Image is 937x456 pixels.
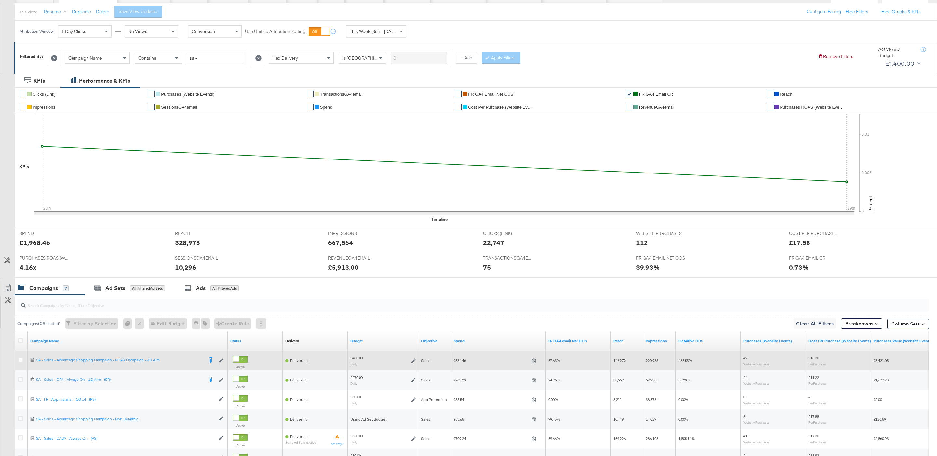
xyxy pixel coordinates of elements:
[808,339,871,344] a: The average cost for each purchase tracked by your Custom Audience pixel on your website after pe...
[20,164,29,170] div: KPIs
[30,339,225,344] a: Your campaign name.
[874,378,889,382] span: £1,677.20
[285,441,316,444] sub: Some Ad Sets Inactive
[20,255,68,261] span: PURCHASES ROAS (WEBSITE EVENTS)
[72,9,91,15] button: Duplicate
[808,434,819,438] span: £17.30
[290,378,308,382] span: Delivering
[796,320,834,328] span: Clear All Filters
[175,238,200,247] div: 328,978
[613,397,622,402] span: 8,211
[233,365,248,369] label: Active
[421,339,448,344] a: Your campaign's objective.
[20,104,26,110] a: ✔
[196,284,206,292] div: Ads
[79,77,130,85] div: Performance & KPIs
[421,358,430,363] span: Sales
[328,238,353,247] div: 667,564
[272,55,298,61] span: Had Delivery
[307,104,314,110] a: ✔
[33,105,55,110] span: Impressions
[743,394,745,399] span: 0
[613,378,624,382] span: 33,669
[342,55,392,61] span: Is [GEOGRAPHIC_DATA]
[320,92,363,97] span: TransactionsGA4email
[350,339,416,344] a: The maximum amount you're willing to spend on your ads, on average each day or over the lifetime ...
[290,434,308,439] span: Delivering
[233,404,248,408] label: Active
[780,105,845,110] span: Purchases ROAS (Website Events)
[483,255,532,261] span: TRANSACTIONSGA4EMAIL
[105,284,125,292] div: Ad Sets
[307,91,314,97] a: ✔
[421,417,430,421] span: Sales
[20,9,37,15] div: This View:
[455,104,462,110] a: ✔
[290,397,308,402] span: Delivering
[794,318,836,329] button: Clear All Filters
[887,319,929,329] button: Column Sets
[320,105,333,110] span: Spend
[36,397,215,402] a: SA - FR - App installs - iOS 14 - (PS)
[743,440,770,444] sub: Website Purchases
[808,355,819,360] span: £16.30
[808,440,826,444] sub: Per Purchase
[36,357,204,364] a: SA - Sales - Advantage Shopping Campaign - ROAS Campaign - JD Arm
[874,358,889,363] span: £3,421.05
[290,417,308,421] span: Delivering
[63,285,69,291] div: 7
[639,105,674,110] span: RevenueGA4email
[808,401,826,405] sub: Per Purchase
[455,91,462,97] a: ✔
[874,417,886,421] span: £126.59
[548,358,560,363] span: 37.63%
[421,397,447,402] span: App Promotion
[20,53,43,60] div: Filtered By:
[454,436,529,441] span: £709.24
[818,53,853,60] button: Remove Filters
[350,28,399,34] span: This Week (Sun - [DATE])
[743,355,747,360] span: 42
[233,423,248,428] label: Active
[743,375,747,380] span: 24
[548,397,558,402] span: 0.00%
[20,91,26,97] a: ✔
[743,434,747,438] span: 41
[789,238,810,247] div: £17.58
[454,397,529,402] span: £88.54
[678,417,688,421] span: 0.00%
[161,92,214,97] span: Purchases (Website Events)
[808,381,826,385] sub: Per Purchase
[846,9,868,15] button: Hide Filters
[350,355,363,361] div: £400.00
[36,377,204,383] a: SA - Sales - DPA - Always On - JD Arm - (SR)
[20,29,55,34] div: Attribution Window:
[29,284,58,292] div: Campaigns
[613,417,624,421] span: 10,449
[20,230,68,237] span: SPEND
[128,28,147,34] span: No Views
[328,263,359,272] div: £5,913.00
[548,339,608,344] a: FR GA4 Net COS
[454,339,543,344] a: The total amount spent to date.
[328,255,377,261] span: REVENUEGA4EMAIL
[548,378,560,382] span: 24.96%
[454,378,529,382] span: £269.29
[350,362,357,366] sub: Daily
[789,230,838,237] span: COST PER PURCHASE (WEBSITE EVENTS)
[646,378,656,382] span: 62,793
[881,9,921,15] button: Hide Graphs & KPIs
[61,28,86,34] span: 1 Day Clicks
[431,216,448,223] div: Timeline
[808,421,826,424] sub: Per Purchase
[148,91,155,97] a: ✔
[646,358,658,363] span: 220,938
[350,394,361,400] div: £50.00
[808,375,819,380] span: £11.22
[456,52,477,64] button: + Add
[34,77,45,85] div: KPIs
[454,417,529,421] span: £53.65
[468,92,513,97] span: FR GA4 email Net COS
[626,104,632,110] a: ✔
